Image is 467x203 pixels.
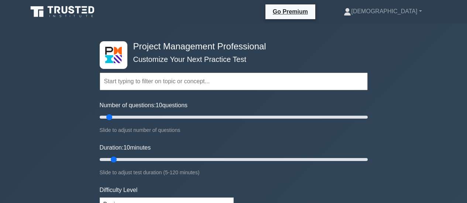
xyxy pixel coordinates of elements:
[156,102,162,108] span: 10
[268,7,312,16] a: Go Premium
[130,41,332,52] h4: Project Management Professional
[123,144,130,151] span: 10
[100,126,368,134] div: Slide to adjust number of questions
[100,186,138,195] label: Difficulty Level
[100,101,188,110] label: Number of questions: questions
[100,168,368,177] div: Slide to adjust test duration (5-120 minutes)
[100,143,151,152] label: Duration: minutes
[326,4,439,19] a: [DEMOGRAPHIC_DATA]
[100,73,368,90] input: Start typing to filter on topic or concept...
